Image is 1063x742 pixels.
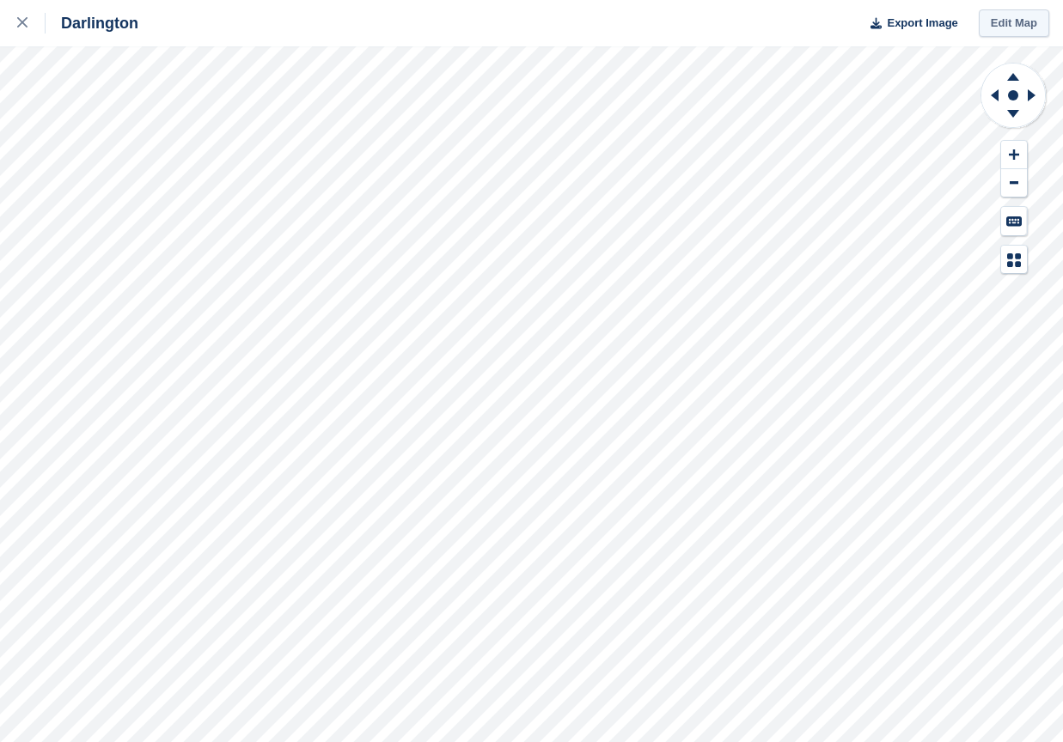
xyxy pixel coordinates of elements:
[1001,169,1027,198] button: Zoom Out
[46,13,138,33] div: Darlington
[979,9,1049,38] a: Edit Map
[1001,246,1027,274] button: Map Legend
[860,9,958,38] button: Export Image
[1001,207,1027,235] button: Keyboard Shortcuts
[1001,141,1027,169] button: Zoom In
[887,15,957,32] span: Export Image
